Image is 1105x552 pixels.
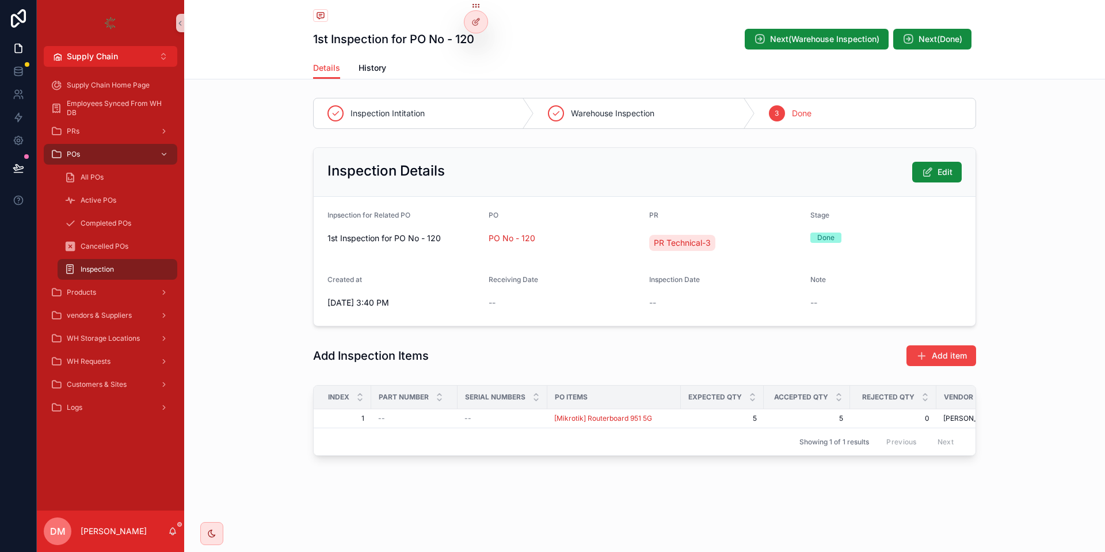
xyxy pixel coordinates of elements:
[799,437,869,447] span: Showing 1 of 1 results
[67,127,79,136] span: PRs
[554,414,652,423] a: [Mikrotik] Routerboard 951 5G
[67,403,82,412] span: Logs
[649,275,700,284] span: Inspection Date
[58,167,177,188] a: All POs
[81,265,114,274] span: Inspection
[378,414,451,423] a: --
[649,297,656,309] span: --
[810,297,817,309] span: --
[775,109,779,118] span: 3
[817,233,835,243] div: Done
[857,414,929,423] a: 0
[554,414,674,423] a: [Mikrotik] Routerboard 951 5G
[810,211,829,219] span: Stage
[81,242,128,251] span: Cancelled POs
[44,328,177,349] a: WH Storage Locations
[770,33,879,45] span: Next(Warehouse Inspection)
[938,166,952,178] span: Edit
[44,144,177,165] a: POs
[943,414,1016,423] a: [PERSON_NAME]
[313,31,474,47] h1: 1st Inspection for PO No - 120
[464,414,540,423] a: --
[688,414,757,423] a: 5
[67,380,127,389] span: Customers & Sites
[489,297,496,309] span: --
[327,297,479,309] span: [DATE] 3:40 PM
[359,58,386,81] a: History
[912,162,962,182] button: Edit
[50,524,66,538] span: DM
[555,393,588,402] span: PO Items
[862,393,915,402] span: Rejected QTY
[350,108,425,119] span: Inspection Intitation
[378,414,385,423] span: --
[464,414,471,423] span: --
[943,414,999,423] span: [PERSON_NAME]
[44,351,177,372] a: WH Requests
[44,282,177,303] a: Products
[67,311,132,320] span: vendors & Suppliers
[465,393,525,402] span: Serial Numbers
[919,33,962,45] span: Next(Done)
[81,526,147,537] p: [PERSON_NAME]
[67,357,110,366] span: WH Requests
[379,393,429,402] span: Part number
[688,393,742,402] span: Expected QTY
[67,99,166,117] span: Employees Synced From WH DB
[792,108,811,119] span: Done
[67,81,150,90] span: Supply Chain Home Page
[44,305,177,326] a: vendors & Suppliers
[774,393,828,402] span: Accepted QTY
[44,98,177,119] a: Employees Synced From WH DB
[37,67,184,433] div: scrollable content
[67,150,80,159] span: POs
[489,211,498,219] span: PO
[571,108,654,119] span: Warehouse Inspection
[327,211,410,219] span: Inpsection for Related PO
[81,219,131,228] span: Completed POs
[649,235,715,251] a: PR Technical-3
[944,393,973,402] span: Vendor
[313,62,340,74] span: Details
[489,275,538,284] span: Receiving Date
[771,414,843,423] a: 5
[67,288,96,297] span: Products
[328,393,349,402] span: Index
[44,121,177,142] a: PRs
[81,196,116,205] span: Active POs
[327,162,445,180] h2: Inspection Details
[327,275,362,284] span: Created at
[44,374,177,395] a: Customers & Sites
[810,275,826,284] span: Note
[44,397,177,418] a: Logs
[745,29,889,50] button: Next(Warehouse Inspection)
[327,233,479,244] span: 1st Inspection for PO No - 120
[649,211,658,219] span: PR
[489,233,535,244] a: PO No - 120
[81,173,104,182] span: All POs
[327,414,364,423] a: 1
[893,29,971,50] button: Next(Done)
[654,237,711,249] span: PR Technical-3
[932,350,967,361] span: Add item
[58,190,177,211] a: Active POs
[67,334,140,343] span: WH Storage Locations
[101,14,120,32] img: App logo
[359,62,386,74] span: History
[313,58,340,79] a: Details
[44,46,177,67] button: Select Button
[313,348,429,364] h1: Add Inspection Items
[58,236,177,257] a: Cancelled POs
[906,345,976,366] button: Add item
[58,213,177,234] a: Completed POs
[67,51,118,62] span: Supply Chain
[44,75,177,96] a: Supply Chain Home Page
[58,259,177,280] a: Inspection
